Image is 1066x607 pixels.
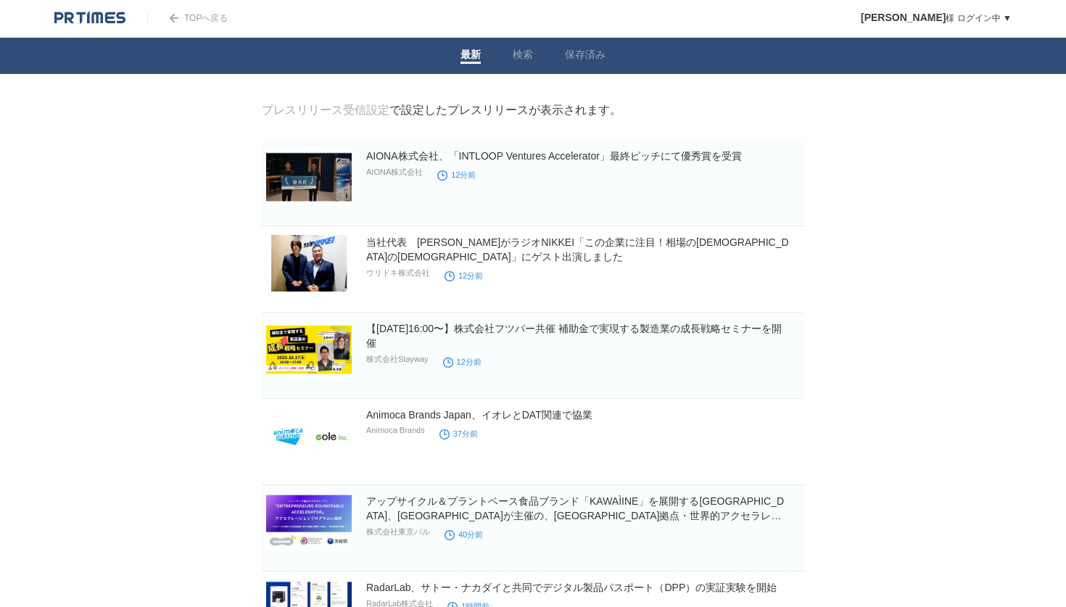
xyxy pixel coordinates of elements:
div: で設定したプレスリリースが表示されます。 [262,103,621,118]
a: 最新 [460,49,481,64]
p: 株式会社東京バル [366,527,430,537]
a: RadarLab、サトー・ナカダイと共同でデジタル製品パスポート（DPP）の実証実験を開始 [366,582,777,593]
a: 保存済み [565,49,606,64]
time: 12分前 [445,271,483,280]
p: AIONA株式会社 [366,167,423,178]
a: [PERSON_NAME]様 ログイン中 ▼ [861,13,1012,23]
span: [PERSON_NAME] [861,12,946,23]
img: Animoca Brands Japan、イオレとDAT関連で協業 [266,408,352,464]
time: 40分前 [445,530,483,539]
img: アップサイクル＆プラントベース食品ブランド「KAWAÌINE」を展開する東京バル、茨城県が主催の、ニューヨーク拠点・世界的アクセラレーター「ERA」のアクセラレーションプログラムに採択 [266,494,352,550]
img: 【10/17(金)16:00〜】株式会社フツパー共催 補助金で実現する製造業の成長戦略セミナーを開催 [266,321,352,378]
img: 当社代表 木暮がラジオNIKKEI「この企業に注目！相場の福の神」にゲスト出演しました [266,235,352,292]
a: 検索 [513,49,533,64]
a: 当社代表 [PERSON_NAME]がラジオNIKKEI「この企業に注目！相場の[DEMOGRAPHIC_DATA]の[DEMOGRAPHIC_DATA]」にゲスト出演しました [366,236,789,263]
time: 37分前 [439,429,478,438]
a: Animoca Brands Japan、イオレとDAT関連で協業 [366,409,592,421]
a: 【[DATE]16:00〜】株式会社フツパー共催 補助金で実現する製造業の成長戦略セミナーを開催 [366,323,782,349]
time: 12分前 [443,358,482,366]
a: AIONA株式会社、「INTLOOP Ventures Accelerator」最終ピッチにて優秀賞を受賞 [366,150,742,162]
img: AIONA株式会社、「INTLOOP Ventures Accelerator」最終ピッチにて優秀賞を受賞 [266,149,352,205]
a: アップサイクル＆プラントベース食品ブランド「KAWAÌINE」を展開する[GEOGRAPHIC_DATA]、[GEOGRAPHIC_DATA]が主催の、[GEOGRAPHIC_DATA]拠点・世... [366,495,784,536]
p: ウリドキ株式会社 [366,268,430,278]
img: arrow.png [170,14,178,22]
time: 12分前 [437,170,476,179]
p: Animoca Brands [366,426,425,434]
img: logo.png [54,11,125,25]
a: TOPへ戻る [147,13,228,23]
a: プレスリリース受信設定 [262,104,389,116]
p: 株式会社Stayway [366,354,429,365]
